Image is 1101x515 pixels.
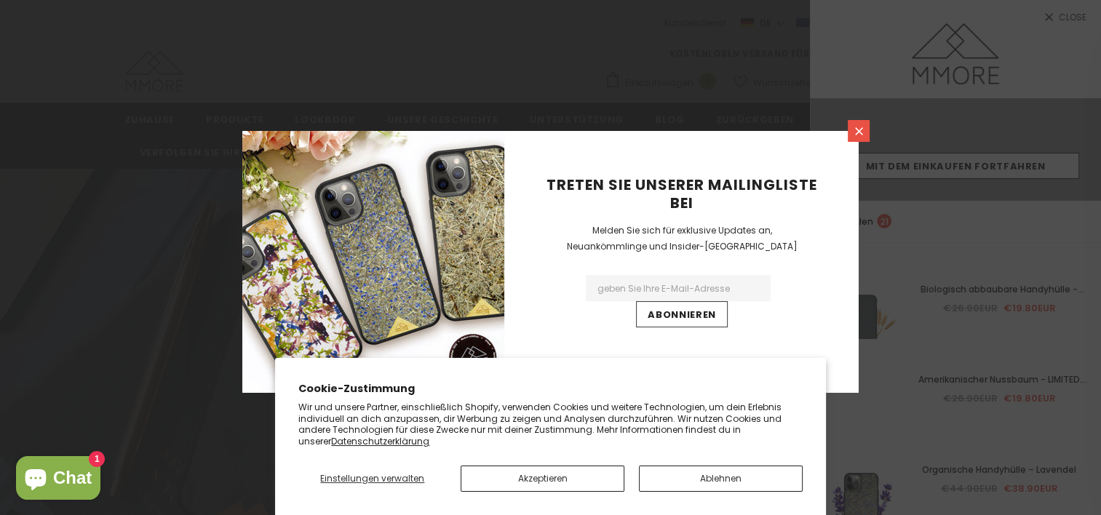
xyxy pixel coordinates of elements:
[298,402,803,447] p: Wir und unsere Partner, einschließlich Shopify, verwenden Cookies und weitere Technologien, um de...
[848,120,870,142] a: Schließen
[636,301,728,327] input: Abonnieren
[546,175,817,213] span: Treten Sie unserer Mailingliste bei
[586,275,771,301] input: Email Address
[639,466,803,492] button: Ablehnen
[461,466,624,492] button: Akzeptieren
[12,456,105,503] inbox-online-store-chat: Onlineshop-Chat von Shopify
[298,381,803,396] h2: Cookie-Zustimmung
[331,435,429,447] a: Datenschutzerklärung
[320,472,424,484] span: Einstellungen verwalten
[298,466,446,492] button: Einstellungen verwalten
[567,224,798,252] span: Melden Sie sich für exklusive Updates an, Neuankömmlinge und Insider-[GEOGRAPHIC_DATA]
